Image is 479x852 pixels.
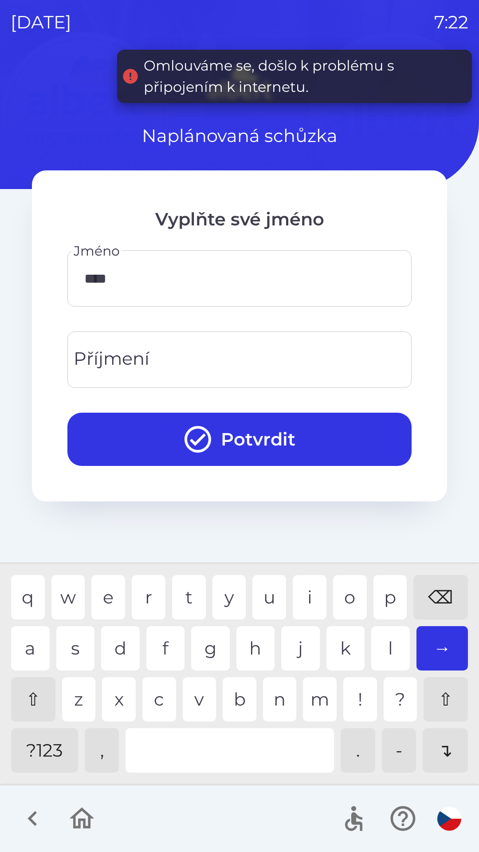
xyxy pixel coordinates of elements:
[67,413,412,466] button: Potvrdit
[434,9,468,35] p: 7:22
[142,122,338,149] p: Naplánovaná schůzka
[437,807,461,831] img: cs flag
[32,62,447,105] img: Logo
[67,206,412,233] p: Vyplňte své jméno
[144,55,463,98] div: Omlouváme se, došlo k problému s připojením k internetu.
[11,9,71,35] p: [DATE]
[74,241,120,260] label: Jméno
